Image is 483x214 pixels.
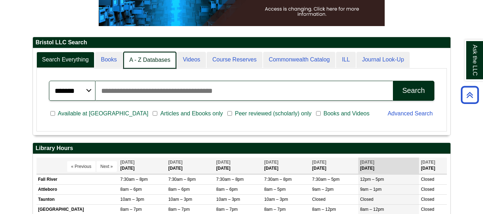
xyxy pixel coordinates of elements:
span: 10am – 3pm [168,197,192,202]
input: Books and Videos [316,110,321,117]
span: Peer reviewed (scholarly) only [232,109,314,118]
span: 8am – 12pm [360,207,384,212]
span: [DATE] [312,160,326,165]
span: Closed [421,187,434,192]
span: [DATE] [120,160,135,165]
button: Search [393,81,434,101]
a: Search Everything [36,52,95,68]
input: Articles and Ebooks only [153,110,157,117]
th: [DATE] [119,158,167,174]
span: 10am – 3pm [216,197,240,202]
a: A - Z Databases [123,52,177,69]
span: 8am – 12pm [312,207,336,212]
span: Closed [421,177,434,182]
span: 8am – 5pm [264,187,286,192]
th: [DATE] [358,158,419,174]
a: ILL [336,52,355,68]
span: 8am – 6pm [120,187,142,192]
span: 7:30am – 8pm [216,177,244,182]
h2: Bristol LLC Search [33,37,450,48]
td: Fall River [36,174,119,184]
span: 9am – 2pm [312,187,334,192]
th: [DATE] [419,158,447,174]
a: Books [95,52,122,68]
button: « Previous [67,161,95,172]
span: [DATE] [168,160,183,165]
span: 8am – 7pm [168,207,190,212]
td: Attleboro [36,184,119,194]
div: Search [402,86,425,95]
span: 8am – 7pm [264,207,286,212]
span: 9am – 1pm [360,187,381,192]
button: Next » [97,161,117,172]
input: Peer reviewed (scholarly) only [227,110,232,117]
h2: Library Hours [33,143,450,154]
span: Articles and Ebooks only [157,109,226,118]
a: Back to Top [458,90,481,100]
span: 7:30am – 8pm [168,177,196,182]
th: [DATE] [167,158,215,174]
span: Closed [312,197,325,202]
span: [DATE] [216,160,231,165]
span: Closed [360,197,373,202]
td: Taunton [36,194,119,204]
span: 8am – 6pm [216,187,238,192]
span: 7:30am – 8pm [264,177,292,182]
span: 10am – 3pm [120,197,144,202]
span: [DATE] [264,160,279,165]
span: Books and Videos [321,109,373,118]
span: Closed [421,197,434,202]
span: 12pm – 5pm [360,177,384,182]
a: Commonwealth Catalog [263,52,336,68]
span: 8am – 7pm [120,207,142,212]
a: Advanced Search [388,110,433,116]
th: [DATE] [215,158,262,174]
span: [DATE] [421,160,435,165]
span: Available at [GEOGRAPHIC_DATA] [55,109,151,118]
span: 10am – 3pm [264,197,288,202]
span: 7:30am – 5pm [312,177,340,182]
span: 8am – 7pm [216,207,238,212]
span: Closed [421,207,434,212]
span: [DATE] [360,160,374,165]
th: [DATE] [262,158,310,174]
a: Journal Look-Up [356,52,410,68]
span: 8am – 6pm [168,187,190,192]
a: Course Reserves [207,52,262,68]
span: 7:30am – 8pm [120,177,148,182]
a: Videos [177,52,206,68]
input: Available at [GEOGRAPHIC_DATA] [50,110,55,117]
th: [DATE] [310,158,358,174]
